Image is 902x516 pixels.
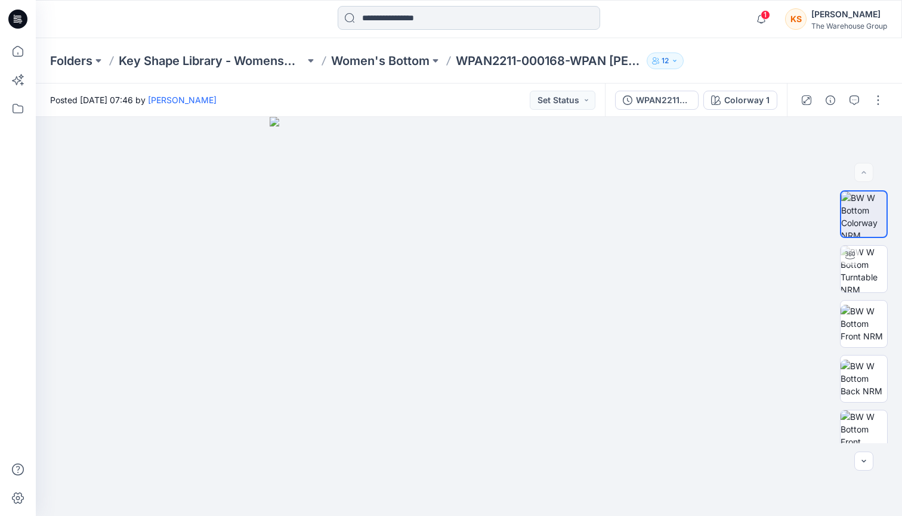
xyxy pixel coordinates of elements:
div: KS [785,8,807,30]
button: WPAN2211-000168-WPAN [PERSON_NAME] ZIP DETAIL [615,91,699,110]
button: Details [821,91,840,110]
a: Folders [50,52,92,69]
p: WPAN2211-000168-WPAN [PERSON_NAME] ZIP DETAIL [456,52,642,69]
a: Key Shape Library - Womenswear [119,52,305,69]
div: [PERSON_NAME] [811,7,887,21]
a: [PERSON_NAME] [148,95,217,105]
img: BW W Bottom Back NRM [841,360,887,397]
img: BW W Bottom Turntable NRM [841,246,887,292]
p: 12 [662,54,669,67]
div: WPAN2211-000168-WPAN [PERSON_NAME] ZIP DETAIL [636,94,691,107]
a: Women's Bottom [331,52,430,69]
button: Colorway 1 [703,91,777,110]
img: BW W Bottom Colorway NRM [841,191,886,237]
span: Posted [DATE] 07:46 by [50,94,217,106]
div: The Warehouse Group [811,21,887,30]
button: 12 [647,52,684,69]
img: eyJhbGciOiJIUzI1NiIsImtpZCI6IjAiLCJzbHQiOiJzZXMiLCJ0eXAiOiJKV1QifQ.eyJkYXRhIjp7InR5cGUiOiJzdG9yYW... [270,117,669,516]
img: BW W Bottom Front CloseUp NRM [841,410,887,457]
img: BW W Bottom Front NRM [841,305,887,342]
div: Colorway 1 [724,94,770,107]
span: 1 [761,10,770,20]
